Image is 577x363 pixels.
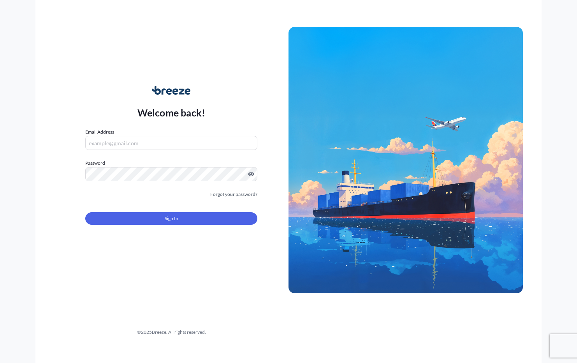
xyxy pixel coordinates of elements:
[165,215,178,222] span: Sign In
[54,328,288,336] div: © 2025 Breeze. All rights reserved.
[288,27,523,293] img: Ship illustration
[137,106,206,119] p: Welcome back!
[85,128,114,136] label: Email Address
[210,190,257,198] a: Forgot your password?
[85,159,257,167] label: Password
[248,171,254,177] button: Show password
[85,212,257,225] button: Sign In
[85,136,257,150] input: example@gmail.com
